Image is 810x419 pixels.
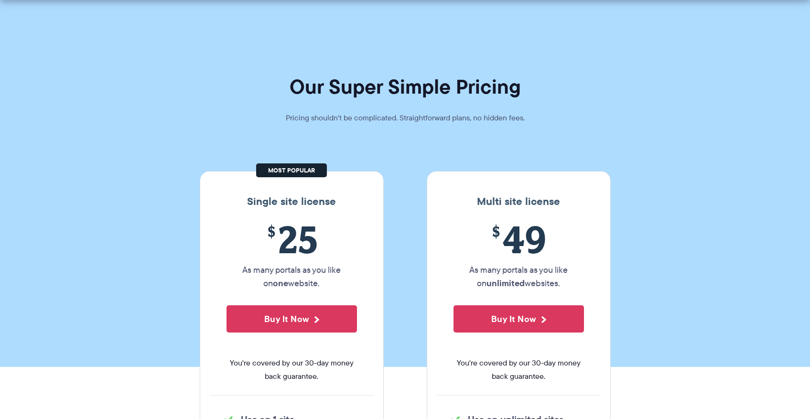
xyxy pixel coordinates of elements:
p: Pricing shouldn't be complicated. Straightforward plans, no hidden fees. [262,111,549,125]
h3: Single site license [210,195,374,208]
strong: one [273,277,288,290]
h3: Multi site license [437,195,601,208]
p: As many portals as you like on website. [227,263,357,290]
strong: unlimited [486,277,525,290]
p: As many portals as you like on websites. [454,263,584,290]
span: You're covered by our 30-day money back guarantee. [227,356,357,383]
span: 25 [227,217,357,261]
button: Buy It Now [227,305,357,333]
button: Buy It Now [454,305,584,333]
span: You're covered by our 30-day money back guarantee. [454,356,584,383]
span: 49 [454,217,584,261]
